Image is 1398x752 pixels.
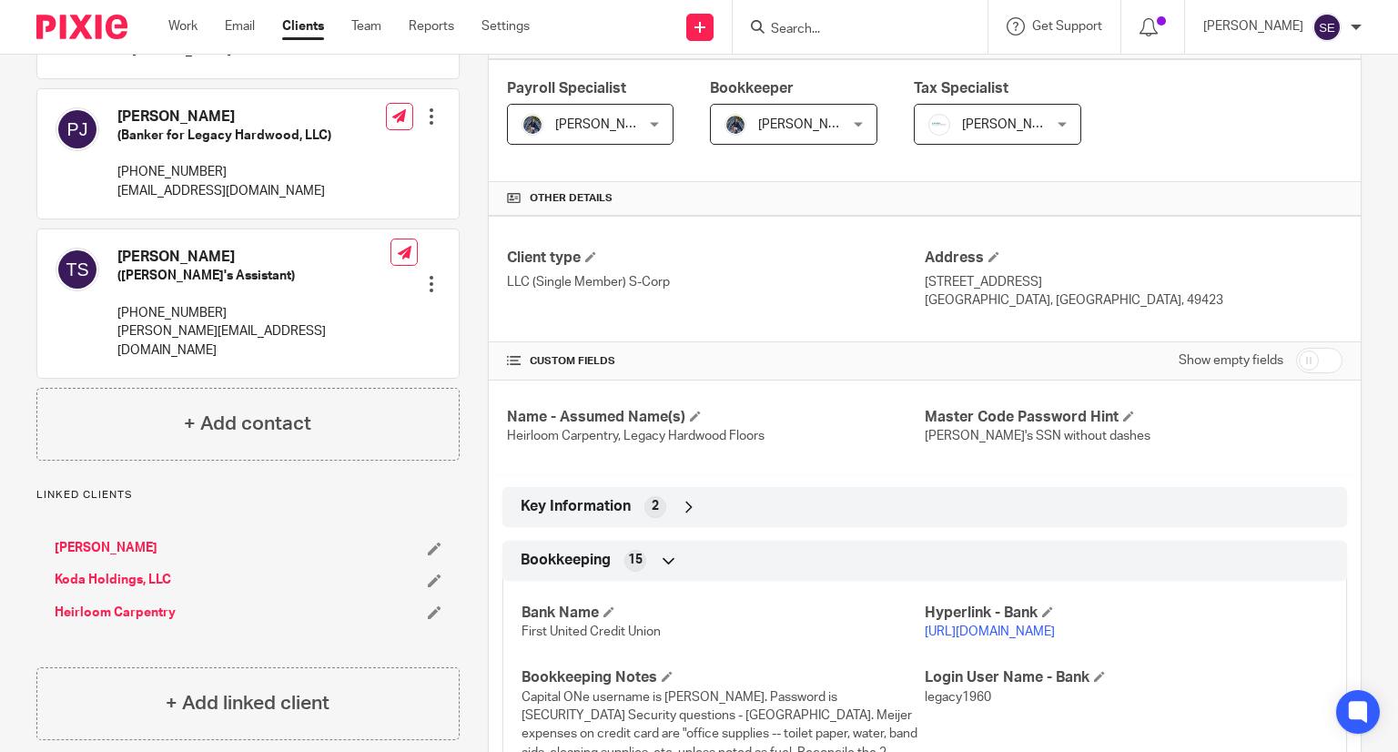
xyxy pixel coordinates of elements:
span: [PERSON_NAME] [962,118,1062,131]
p: [PERSON_NAME][EMAIL_ADDRESS][DOMAIN_NAME] [117,322,390,360]
span: Tax Specialist [914,81,1008,96]
a: [PERSON_NAME] [55,539,157,557]
span: Key Information [521,497,631,516]
h4: Client type [507,249,925,268]
span: Heirloom Carpentry, Legacy Hardwood Floors [507,430,765,442]
h4: [PERSON_NAME] [117,248,390,267]
h4: Address [925,249,1342,268]
p: [PHONE_NUMBER] [117,163,331,181]
span: legacy1960 [925,691,991,704]
a: Heirloom Carpentry [55,604,176,622]
a: Team [351,17,381,36]
a: Work [168,17,198,36]
span: [PERSON_NAME]'s SSN without dashes [925,430,1150,442]
a: Email [225,17,255,36]
p: [EMAIL_ADDRESS][DOMAIN_NAME] [117,182,331,200]
h4: Login User Name - Bank [925,668,1328,687]
h4: Hyperlink - Bank [925,604,1328,623]
img: 20210918_184149%20(2).jpg [522,114,543,136]
a: Koda Holdings, LLC [55,571,171,589]
img: svg%3E [1312,13,1342,42]
span: Bookkeeping [521,551,611,570]
h4: Name - Assumed Name(s) [507,408,925,427]
img: 20210918_184149%20(2).jpg [724,114,746,136]
span: 15 [628,551,643,569]
span: Get Support [1032,20,1102,33]
input: Search [769,22,933,38]
span: [PERSON_NAME] [555,118,655,131]
span: Payroll Specialist [507,81,626,96]
h4: Bank Name [522,604,925,623]
span: 2 [652,497,659,515]
h4: [PERSON_NAME] [117,107,331,127]
span: Other details [530,191,613,206]
h4: + Add contact [184,410,311,438]
img: svg%3E [56,107,99,151]
p: [PHONE_NUMBER] [117,304,390,322]
h4: Master Code Password Hint [925,408,1342,427]
p: Linked clients [36,488,460,503]
h5: ([PERSON_NAME]'s Assistant) [117,267,390,285]
a: Clients [282,17,324,36]
span: First United Credit Union [522,625,661,638]
a: [URL][DOMAIN_NAME] [925,625,1055,638]
img: svg%3E [56,248,99,291]
h4: Bookkeeping Notes [522,668,925,687]
span: [PERSON_NAME] [758,118,858,131]
p: [GEOGRAPHIC_DATA], [GEOGRAPHIC_DATA], 49423 [925,291,1342,310]
a: Reports [409,17,454,36]
h4: + Add linked client [166,689,329,717]
h4: CUSTOM FIELDS [507,354,925,369]
h5: (Banker for Legacy Hardwood, LLC) [117,127,331,145]
p: [STREET_ADDRESS] [925,273,1342,291]
p: [PERSON_NAME] [1203,17,1303,36]
img: Pixie [36,15,127,39]
label: Show empty fields [1179,351,1283,370]
span: Bookkeeper [710,81,794,96]
a: Settings [481,17,530,36]
img: _Logo.png [928,114,950,136]
p: LLC (Single Member) S-Corp [507,273,925,291]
